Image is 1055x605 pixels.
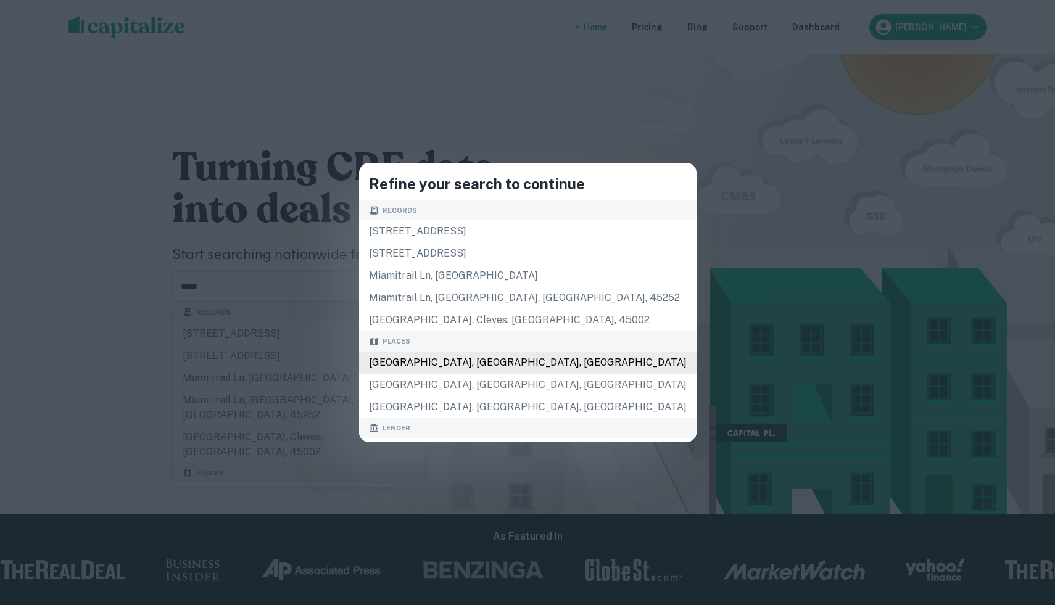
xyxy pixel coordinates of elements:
[359,220,697,242] div: [STREET_ADDRESS]
[359,265,697,287] div: miamitrail ln, [GEOGRAPHIC_DATA]
[383,336,410,347] span: Places
[383,205,417,216] span: Records
[359,287,697,309] div: miamitrail ln, [GEOGRAPHIC_DATA], [GEOGRAPHIC_DATA], 45252
[369,173,687,195] h4: Refine your search to continue
[383,423,410,434] span: Lender
[359,242,697,265] div: [STREET_ADDRESS]
[359,374,697,396] div: [GEOGRAPHIC_DATA], [GEOGRAPHIC_DATA], [GEOGRAPHIC_DATA]
[359,396,697,418] div: [GEOGRAPHIC_DATA], [GEOGRAPHIC_DATA], [GEOGRAPHIC_DATA]
[359,309,697,331] div: [GEOGRAPHIC_DATA], cleves, [GEOGRAPHIC_DATA], 45002
[359,352,697,374] div: [GEOGRAPHIC_DATA], [GEOGRAPHIC_DATA], [GEOGRAPHIC_DATA]
[993,506,1055,566] iframe: Chat Widget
